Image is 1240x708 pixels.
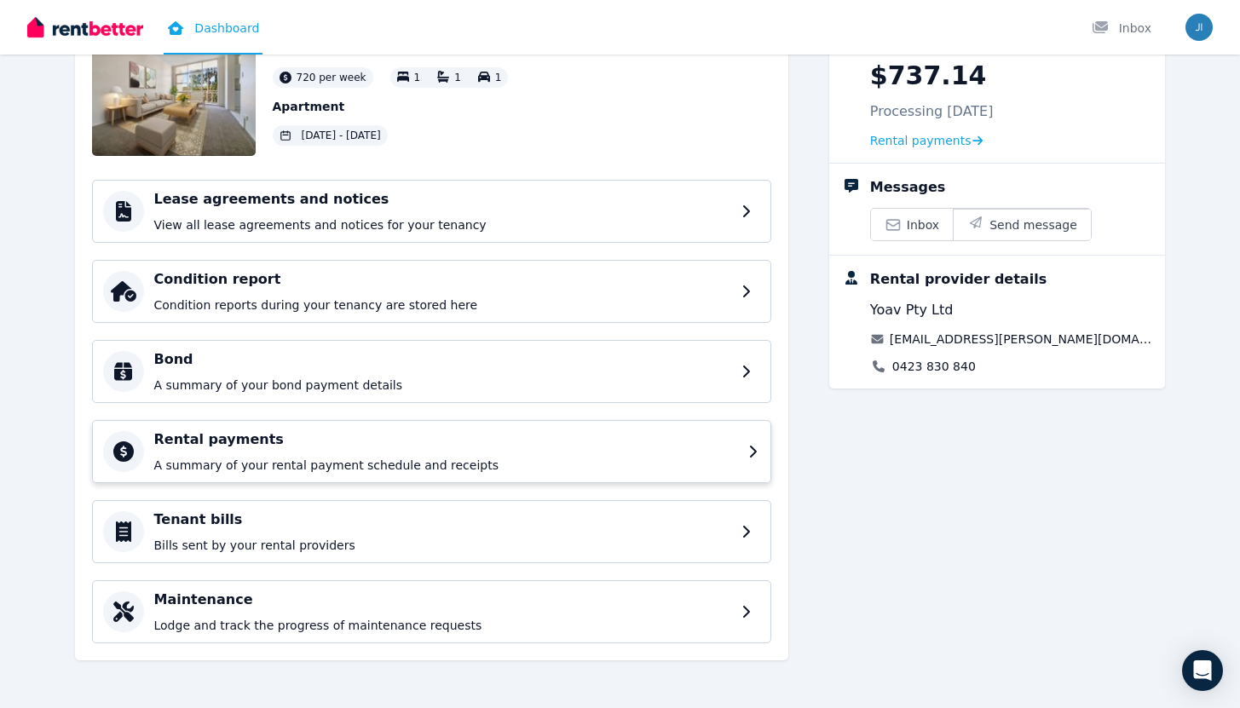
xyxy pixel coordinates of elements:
[154,429,738,450] h4: Rental payments
[953,209,1091,240] button: Send message
[27,14,143,40] img: RentBetter
[154,216,731,233] p: View all lease agreements and notices for your tenancy
[870,132,983,149] a: Rental payments
[154,537,731,554] p: Bills sent by your rental providers
[154,590,731,610] h4: Maintenance
[870,60,987,91] p: $737.14
[495,72,502,83] span: 1
[414,72,421,83] span: 1
[454,72,461,83] span: 1
[154,296,731,314] p: Condition reports during your tenancy are stored here
[870,101,994,122] p: Processing [DATE]
[989,216,1077,233] span: Send message
[154,457,738,474] p: A summary of your rental payment schedule and receipts
[870,177,945,198] div: Messages
[890,331,1152,348] a: [EMAIL_ADDRESS][PERSON_NAME][DOMAIN_NAME]
[907,216,939,233] span: Inbox
[892,358,976,375] a: 0423 830 840
[154,269,731,290] h4: Condition report
[870,132,972,149] span: Rental payments
[1182,650,1223,691] div: Open Intercom Messenger
[92,33,256,156] img: Property Url
[302,129,381,142] span: [DATE] - [DATE]
[154,617,731,634] p: Lodge and track the progress of maintenance requests
[1092,20,1151,37] div: Inbox
[273,98,583,115] p: Apartment
[154,377,731,394] p: A summary of your bond payment details
[870,269,1047,290] div: Rental provider details
[154,189,731,210] h4: Lease agreements and notices
[154,349,731,370] h4: Bond
[297,71,366,84] span: 720 per week
[870,300,954,320] span: Yoav Pty Ltd
[1185,14,1213,41] img: Jingyi Yang
[154,509,731,530] h4: Tenant bills
[871,209,953,240] a: Inbox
